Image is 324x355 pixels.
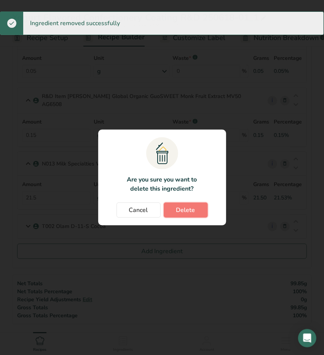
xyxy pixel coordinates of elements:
[176,206,195,215] span: Delete
[164,202,208,218] button: Delete
[123,175,201,193] p: Are you sure you want to delete this ingredient?
[298,329,316,347] div: Open Intercom Messenger
[23,12,127,35] div: Ingredient removed successfully
[129,206,148,215] span: Cancel
[117,202,161,218] button: Cancel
